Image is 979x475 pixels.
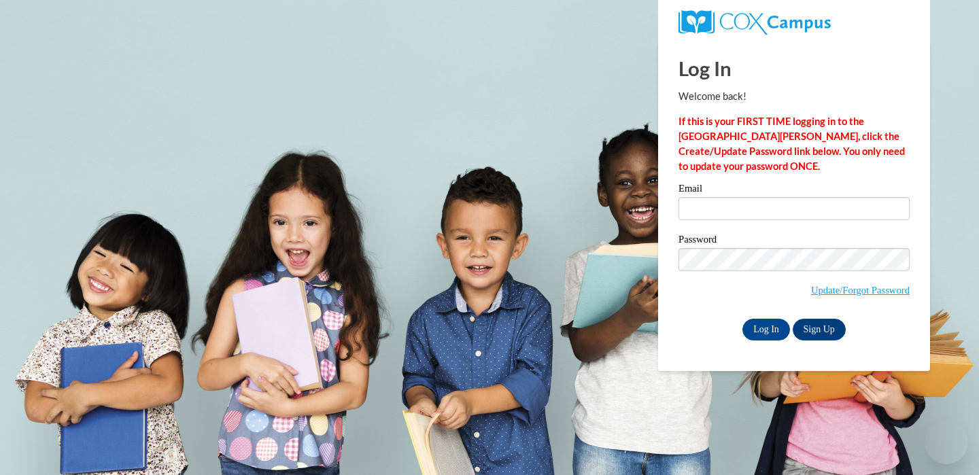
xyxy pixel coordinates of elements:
[679,116,905,172] strong: If this is your FIRST TIME logging in to the [GEOGRAPHIC_DATA][PERSON_NAME], click the Create/Upd...
[679,89,910,104] p: Welcome back!
[679,54,910,82] h1: Log In
[679,234,910,248] label: Password
[679,10,831,35] img: COX Campus
[811,285,910,296] a: Update/Forgot Password
[742,319,790,340] input: Log In
[793,319,846,340] a: Sign Up
[679,10,910,35] a: COX Campus
[679,183,910,197] label: Email
[925,421,968,464] iframe: Button to launch messaging window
